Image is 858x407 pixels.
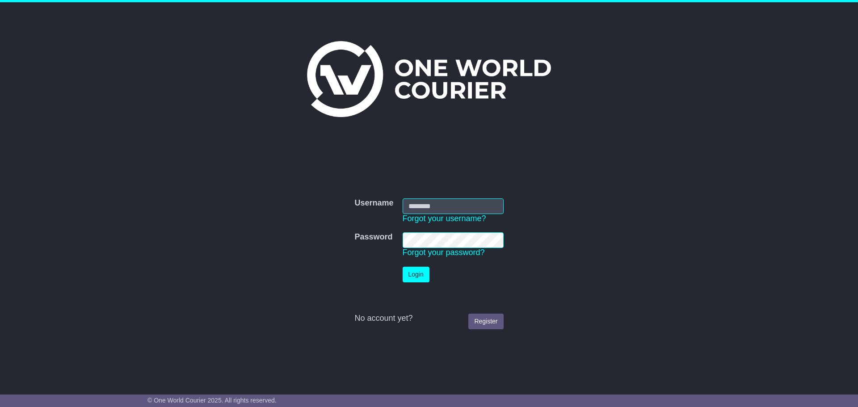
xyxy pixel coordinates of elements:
img: One World [307,41,551,117]
a: Forgot your username? [403,214,486,223]
label: Username [354,198,393,208]
label: Password [354,232,392,242]
a: Forgot your password? [403,248,485,257]
div: No account yet? [354,314,503,323]
button: Login [403,267,429,282]
span: © One World Courier 2025. All rights reserved. [147,397,277,404]
a: Register [468,314,503,329]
